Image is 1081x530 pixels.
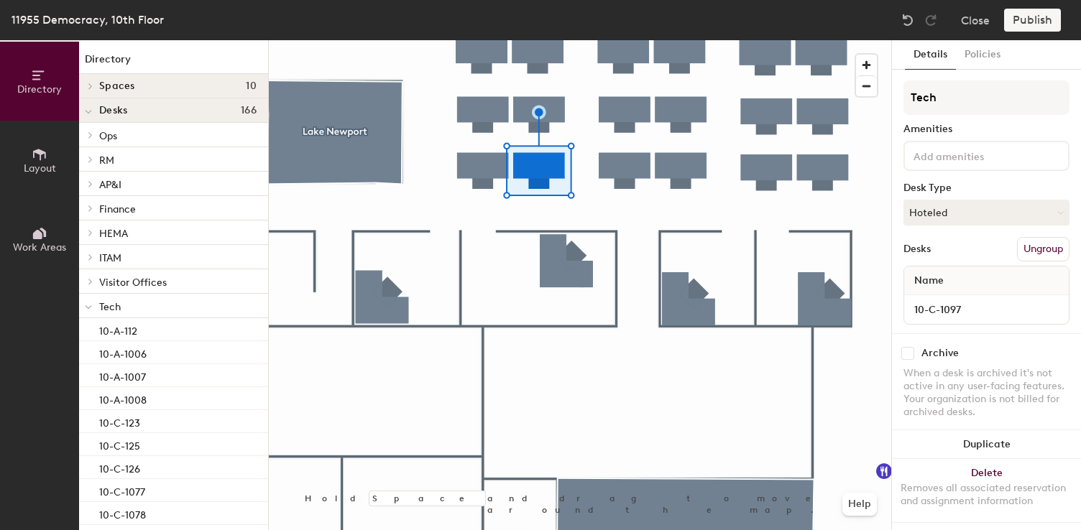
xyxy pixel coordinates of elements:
button: Hoteled [903,200,1069,226]
span: Name [907,268,951,294]
button: Help [842,493,877,516]
p: 10-A-1007 [99,367,146,383]
button: Close [961,9,990,32]
div: Desk Type [903,182,1069,194]
div: Desks [903,243,931,255]
input: Add amenities [911,147,1040,164]
div: Archive [921,348,959,359]
button: Ungroup [1017,237,1069,261]
div: When a desk is archived it's not active in any user-facing features. Your organization is not bil... [903,367,1069,419]
input: Unnamed desk [907,299,1066,320]
span: Visitor Offices [99,276,167,289]
p: 10-C-123 [99,413,140,429]
span: 10 [246,80,257,92]
button: Policies [956,40,1009,70]
p: 10-C-125 [99,436,140,452]
p: 10-A-1008 [99,390,147,406]
span: ITAM [99,252,121,264]
img: Undo [901,13,915,27]
button: Details [905,40,956,70]
p: 10-C-126 [99,459,140,475]
img: Redo [924,13,938,27]
div: 11955 Democracy, 10th Floor [11,11,164,29]
span: Directory [17,83,62,96]
span: 166 [241,105,257,116]
span: Spaces [99,80,135,92]
span: Desks [99,105,127,116]
h1: Directory [79,52,268,74]
div: Removes all associated reservation and assignment information [901,482,1072,508]
button: Duplicate [892,430,1081,459]
span: Ops [99,130,117,142]
p: 10-C-1078 [99,505,146,521]
span: Work Areas [13,241,66,254]
span: AP&I [99,179,121,191]
span: Layout [24,162,56,175]
div: Amenities [903,124,1069,135]
p: 10-A-112 [99,321,137,338]
span: Finance [99,203,136,215]
span: HEMA [99,228,128,240]
span: Tech [99,301,121,313]
span: RM [99,154,114,167]
p: 10-A-1006 [99,344,147,361]
button: DeleteRemoves all associated reservation and assignment information [892,459,1081,522]
p: 10-C-1077 [99,482,145,498]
